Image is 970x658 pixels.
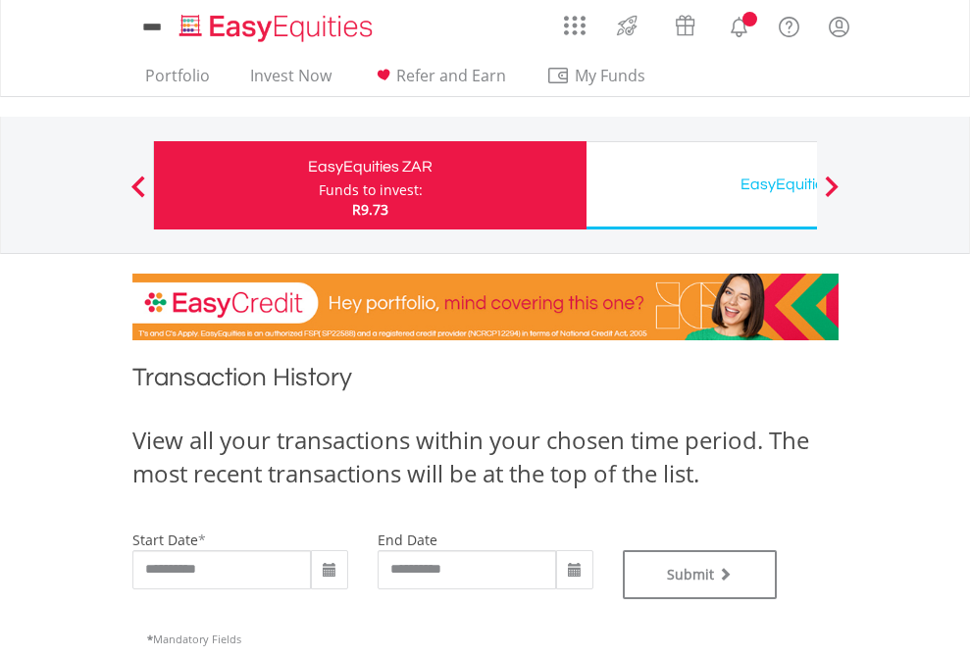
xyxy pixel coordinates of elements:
img: grid-menu-icon.svg [564,15,586,36]
img: EasyEquities_Logo.png [176,12,381,44]
button: Next [812,185,851,205]
a: FAQ's and Support [764,5,814,44]
span: R9.73 [352,200,388,219]
span: Refer and Earn [396,65,506,86]
label: end date [378,531,437,549]
span: My Funds [546,63,675,88]
div: Funds to invest: [319,180,423,200]
img: vouchers-v2.svg [669,10,701,41]
a: My Profile [814,5,864,48]
span: Mandatory Fields [147,632,241,646]
a: AppsGrid [551,5,598,36]
img: thrive-v2.svg [611,10,643,41]
a: Refer and Earn [364,66,514,96]
button: Previous [119,185,158,205]
button: Submit [623,550,778,599]
a: Vouchers [656,5,714,41]
h1: Transaction History [132,360,839,404]
img: EasyCredit Promotion Banner [132,274,839,340]
label: start date [132,531,198,549]
div: EasyEquities ZAR [166,153,575,180]
a: Home page [172,5,381,44]
a: Invest Now [242,66,339,96]
a: Portfolio [137,66,218,96]
a: Notifications [714,5,764,44]
div: View all your transactions within your chosen time period. The most recent transactions will be a... [132,424,839,491]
